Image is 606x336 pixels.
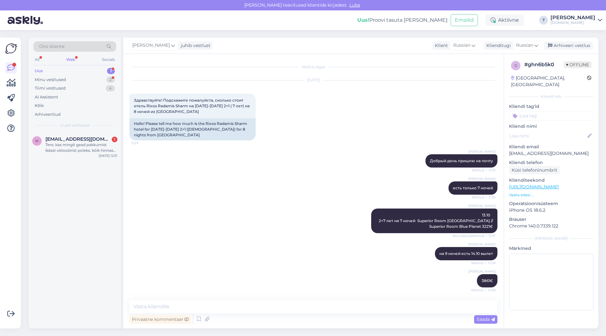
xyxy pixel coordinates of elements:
[439,251,493,256] span: на 9 ночей есть 14.10 вылет
[514,63,517,68] span: g
[509,159,593,166] p: Kliendi telefon
[453,42,470,49] span: Russian
[468,149,496,154] span: [PERSON_NAME]
[65,56,76,64] div: Web
[178,42,211,49] div: juhib vestlust
[509,192,593,198] p: Vaata edasi ...
[430,158,493,163] span: Добрый день пришлю на почту
[482,278,493,283] span: 3861€
[129,315,191,324] div: Privaatne kommentaar
[35,111,61,118] div: Arhiveeritud
[453,233,496,238] span: (Muudetud) Nähtud ✓ 11:37
[107,68,115,74] div: 1
[509,200,593,207] p: Operatsioonisüsteem
[106,85,115,91] div: 4
[451,14,478,26] button: Emailid
[509,144,593,150] p: Kliendi email
[129,64,497,70] div: Vestlus algas
[132,42,170,49] span: [PERSON_NAME]
[35,68,43,74] div: Uus
[472,168,496,173] span: Nähtud ✓ 11:33
[432,42,448,49] div: Klient
[35,103,44,109] div: Kõik
[468,242,496,247] span: [PERSON_NAME]
[60,122,90,128] span: Uued vestlused
[516,42,533,49] span: Russian
[35,77,66,83] div: Minu vestlused
[550,15,595,20] div: [PERSON_NAME]
[509,150,593,157] p: [EMAIL_ADDRESS][DOMAIN_NAME]
[509,223,593,229] p: Chrome 140.0.7339.122
[471,288,496,292] span: Nähtud ✓ 12:39
[45,136,111,142] span: hannapahn@gmail.com
[468,203,496,208] span: [PERSON_NAME]
[99,153,117,158] div: [DATE] 12:31
[471,261,496,265] span: Nähtud ✓ 12:39
[509,177,593,184] p: Klienditeekond
[564,61,591,68] span: Offline
[524,61,564,68] div: # ghn6b5k0
[5,43,17,55] img: Askly Logo
[550,20,595,25] div: [DOMAIN_NAME]
[509,236,593,241] div: [PERSON_NAME]
[357,16,448,24] div: Proovi tasuta [PERSON_NAME]:
[453,186,493,190] span: есть только 7 ночей
[511,75,587,88] div: [GEOGRAPHIC_DATA], [GEOGRAPHIC_DATA]
[112,137,117,142] div: 1
[35,94,58,100] div: AI Assistent
[45,142,117,153] div: Tere, kas mingit gead pakkumist 6dast oktoobrist poleks, kõik hinnas türgi või [GEOGRAPHIC_DATA]....
[544,41,593,50] div: Arhiveeri vestlus
[129,77,497,83] div: [DATE]
[509,166,560,174] div: Küsi telefoninumbrit
[33,56,41,64] div: All
[509,184,559,190] a: [URL][DOMAIN_NAME]
[550,15,602,25] a: [PERSON_NAME][DOMAIN_NAME]
[35,85,66,91] div: Tiimi vestlused
[35,139,39,143] span: h
[468,269,496,274] span: [PERSON_NAME]
[39,43,64,50] span: Otsi kliente
[348,2,362,8] span: Luba
[468,176,496,181] span: [PERSON_NAME]
[131,141,155,145] span: 11:29
[472,195,496,200] span: Nähtud ✓ 11:35
[379,213,495,229] span: 13.10 2+7 лет на 7 ночей Superior Room [GEOGRAPHIC_DATA] // Superior Room Blue Planet 3221€
[509,207,593,214] p: iPhone OS 18.6.2
[484,42,511,49] div: Klienditugi
[509,133,586,139] input: Lisa nimi
[509,123,593,130] p: Kliendi nimi
[509,245,593,252] p: Märkmed
[134,98,251,114] span: Здравствуйте! Подскажите пожалуйста, сколько стоит отель Rixos Radamis Sharm на [DATE]-[DATE] 2+1...
[485,15,524,26] div: Aktiivne
[106,77,115,83] div: 2
[129,118,256,140] div: Hello! Please tell me how much is the Rixos Radamis Sharm hotel for [DATE]-[DATE] 2+1 ([DEMOGRAPH...
[101,56,116,64] div: Socials
[357,17,369,23] b: Uus!
[539,16,548,25] div: T
[509,94,593,99] div: Kliendi info
[509,111,593,121] input: Lisa tag
[509,216,593,223] p: Brauser
[509,103,593,110] p: Kliendi tag'id
[477,316,495,322] span: Saada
